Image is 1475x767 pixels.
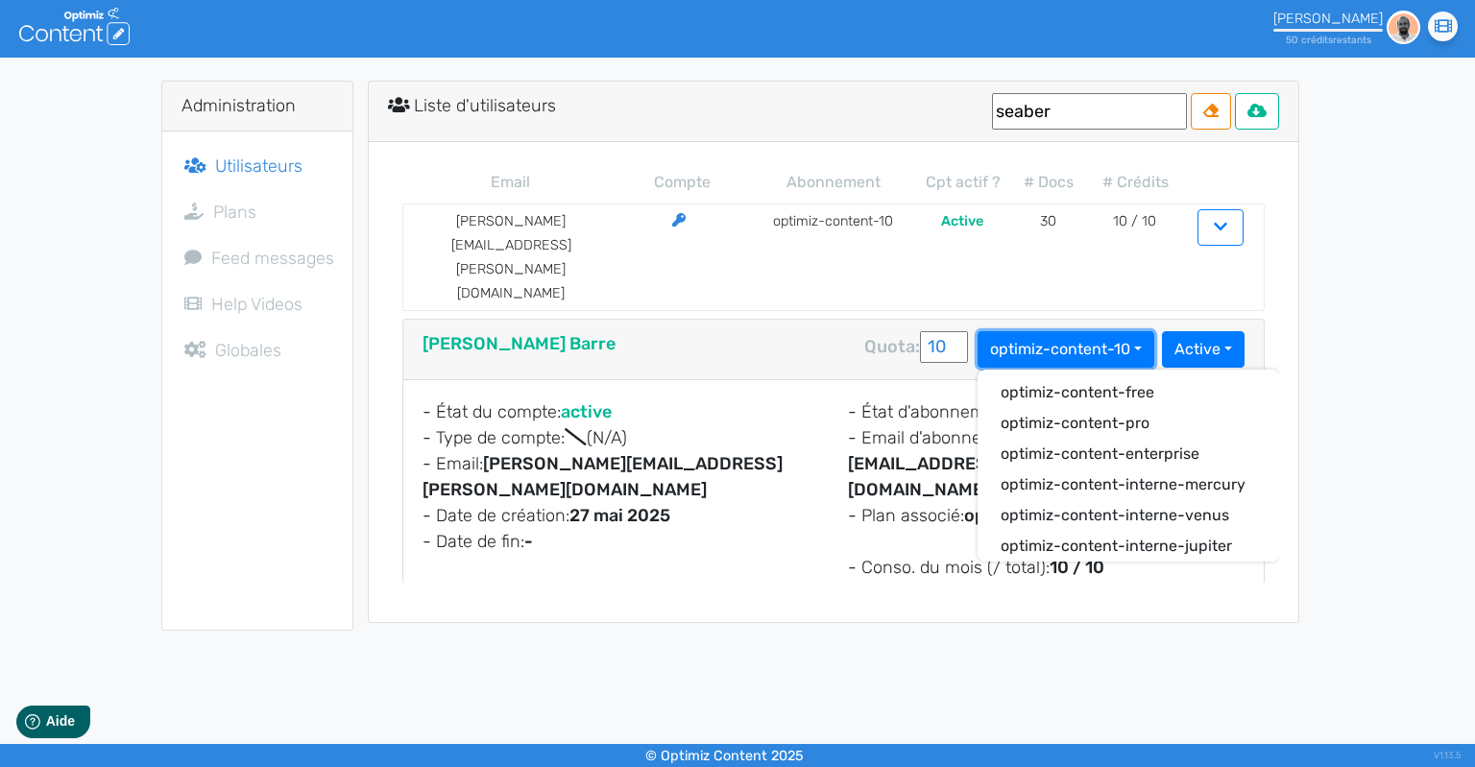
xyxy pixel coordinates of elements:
th: Compte [618,171,748,194]
b: 10 / 10 [1050,557,1104,578]
td: optimiz-content-10 [747,209,919,305]
span: Quota: [864,336,920,357]
div: [PERSON_NAME] Barre [403,320,1264,380]
th: # Docs [1006,171,1093,194]
th: # Crédits [1092,171,1178,194]
small: © Optimiz Content 2025 [645,748,804,764]
span: s [1328,34,1333,46]
b: optimiz-content-10 [964,505,1129,526]
span: Liste d'utilisateurs [414,95,556,116]
div: [PERSON_NAME] [1273,11,1383,27]
b: [PERSON_NAME][EMAIL_ADDRESS][PERSON_NAME][DOMAIN_NAME] [423,453,783,500]
span: Globales [215,340,281,361]
span: - Conso. du mois (/ total): [848,557,1050,578]
span: - Date de création: [423,505,569,526]
button: optimiz-content-enterprise [978,439,1280,469]
b: 27 mai 2025 [569,505,670,526]
button: optimiz-content-interne-venus [978,500,1280,531]
th: Cpt actif ? [920,171,1006,194]
button: optimiz-content-interne-mercury [978,469,1280,500]
button: optimiz-content-interne-jupiter [978,531,1280,562]
b: [PERSON_NAME][EMAIL_ADDRESS][PERSON_NAME][DOMAIN_NAME] [848,427,1170,500]
td: 30 [1005,209,1092,305]
span: Utilisateurs [215,156,302,177]
div: optimiz-content-10 [978,370,1280,562]
div: Administration [162,82,352,132]
b: active [561,401,612,422]
small: 50 crédit restant [1286,34,1371,46]
span: - Email d'abonnement: [848,427,1027,448]
td: 10 / 10 [1092,209,1178,305]
th: Abonnement [747,171,920,194]
th: Email [402,171,618,194]
span: Feed messages [211,248,334,269]
button: optimiz-content-10 [978,331,1154,368]
span: - État d'abonnement: [848,401,1015,422]
button: Active [1162,331,1245,368]
img: d3e719833ee5a4c639b9d057424b3131 [1387,11,1420,44]
input: Recherche [992,93,1187,130]
span: - Date de fin: [423,531,524,552]
button: Show info [1197,209,1244,246]
button: optimiz-content-pro [978,408,1280,439]
b: - [524,531,533,552]
span: - Email: [423,453,483,474]
span: - Type de compte: [423,427,627,448]
span: s [1366,34,1371,46]
span: (N/A) [587,427,627,448]
span: Help Videos [211,294,302,315]
span: - État du compte: [423,401,561,422]
span: Plans [213,202,256,223]
span: - Plan associé: [848,505,964,526]
span: Active [941,213,983,229]
button: optimiz-content-free [978,377,1280,408]
td: [PERSON_NAME][EMAIL_ADDRESS][PERSON_NAME][DOMAIN_NAME] [403,209,618,305]
div: V1.13.5 [1434,744,1461,767]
